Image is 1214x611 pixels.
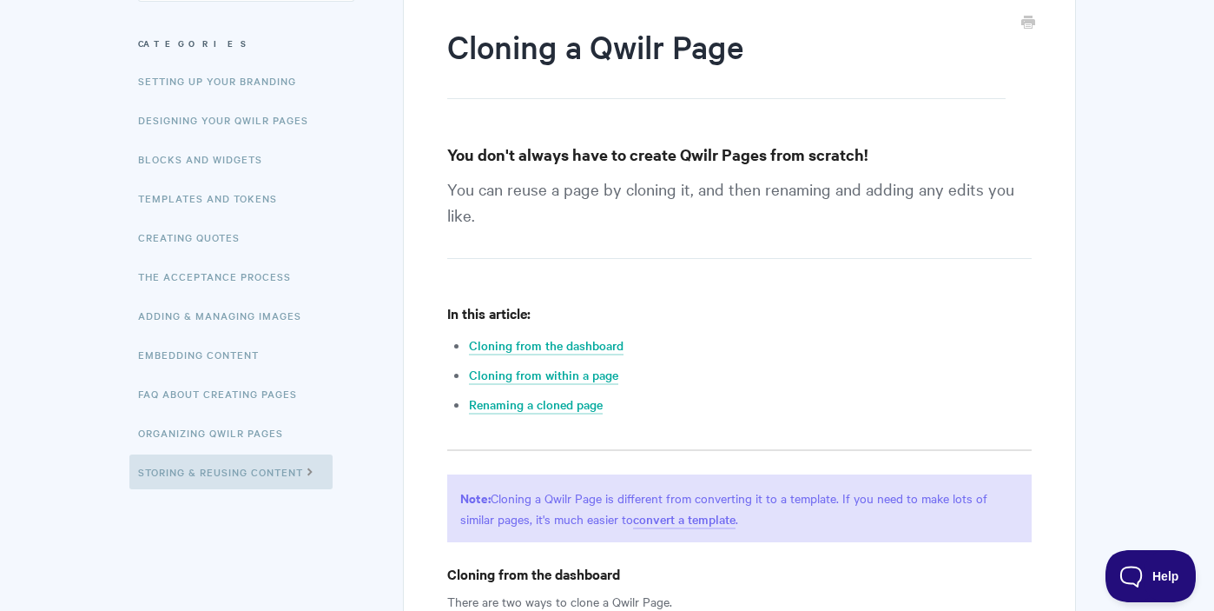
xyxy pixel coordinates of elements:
[138,63,309,98] a: Setting up your Branding
[447,303,531,322] strong: In this article:
[447,24,1006,99] h1: Cloning a Qwilr Page
[469,366,618,385] a: Cloning from within a page
[447,176,1032,259] p: You can reuse a page by cloning it, and then renaming and adding any edits you like.
[138,103,321,137] a: Designing Your Qwilr Pages
[469,395,603,415] a: Renaming a cloned page
[138,259,304,294] a: The Acceptance Process
[1021,14,1035,33] a: Print this Article
[138,415,296,450] a: Organizing Qwilr Pages
[447,475,1032,542] p: Cloning a Qwilr Page is different from converting it to a template. If you need to make lots of s...
[447,143,1032,167] h3: You don't always have to create Qwilr Pages from scratch!
[129,455,333,489] a: Storing & Reusing Content
[460,488,491,507] strong: Note:
[138,376,310,411] a: FAQ About Creating Pages
[138,220,253,255] a: Creating Quotes
[469,336,623,355] a: Cloning from the dashboard
[138,337,272,372] a: Embedding Content
[447,563,1032,585] h4: Cloning from the dashboard
[633,510,736,529] a: convert a template
[1105,550,1197,602] iframe: Toggle Customer Support
[138,28,354,59] h3: Categories
[138,181,290,216] a: Templates and Tokens
[138,298,314,333] a: Adding & Managing Images
[138,142,275,176] a: Blocks and Widgets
